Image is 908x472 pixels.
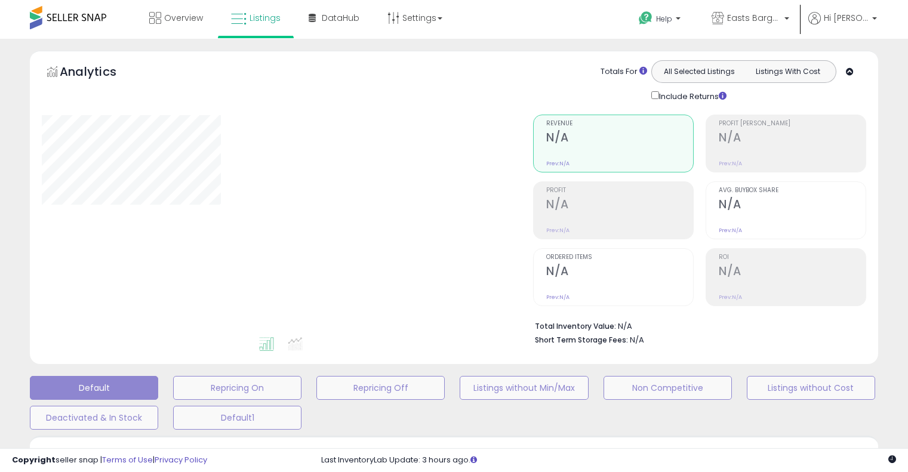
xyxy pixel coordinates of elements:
button: Listings without Min/Max [460,376,588,400]
b: Total Inventory Value: [535,321,616,331]
button: All Selected Listings [655,64,744,79]
small: Prev: N/A [546,227,570,234]
span: Ordered Items [546,254,693,261]
span: Hi [PERSON_NAME] [824,12,869,24]
small: Prev: N/A [719,160,742,167]
h2: N/A [719,198,866,214]
span: Profit [PERSON_NAME] [719,121,866,127]
button: Default1 [173,406,301,430]
h2: N/A [546,198,693,214]
button: Repricing Off [316,376,445,400]
button: Listings without Cost [747,376,875,400]
strong: Copyright [12,454,56,465]
h5: Analytics [60,63,140,83]
button: Repricing On [173,376,301,400]
button: Listings With Cost [743,64,832,79]
h2: N/A [719,264,866,280]
span: Listings [250,12,281,24]
span: Revenue [546,121,693,127]
span: DataHub [322,12,359,24]
b: Short Term Storage Fees: [535,335,628,345]
button: Non Competitive [604,376,732,400]
div: Include Returns [642,89,741,103]
span: Help [656,14,672,24]
h2: N/A [719,131,866,147]
small: Prev: N/A [546,160,570,167]
button: Deactivated & In Stock [30,406,158,430]
small: Prev: N/A [719,227,742,234]
small: Prev: N/A [719,294,742,301]
i: Get Help [638,11,653,26]
span: N/A [630,334,644,345]
li: N/A [535,318,857,332]
a: Help [629,2,692,39]
small: Prev: N/A [546,294,570,301]
a: Hi [PERSON_NAME] [808,12,877,39]
div: seller snap | | [12,455,207,466]
span: Profit [546,187,693,194]
span: ROI [719,254,866,261]
span: Overview [164,12,203,24]
span: Easts Bargains [727,12,781,24]
h2: N/A [546,131,693,147]
span: Avg. Buybox Share [719,187,866,194]
h2: N/A [546,264,693,280]
button: Default [30,376,158,400]
div: Totals For [601,66,647,78]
